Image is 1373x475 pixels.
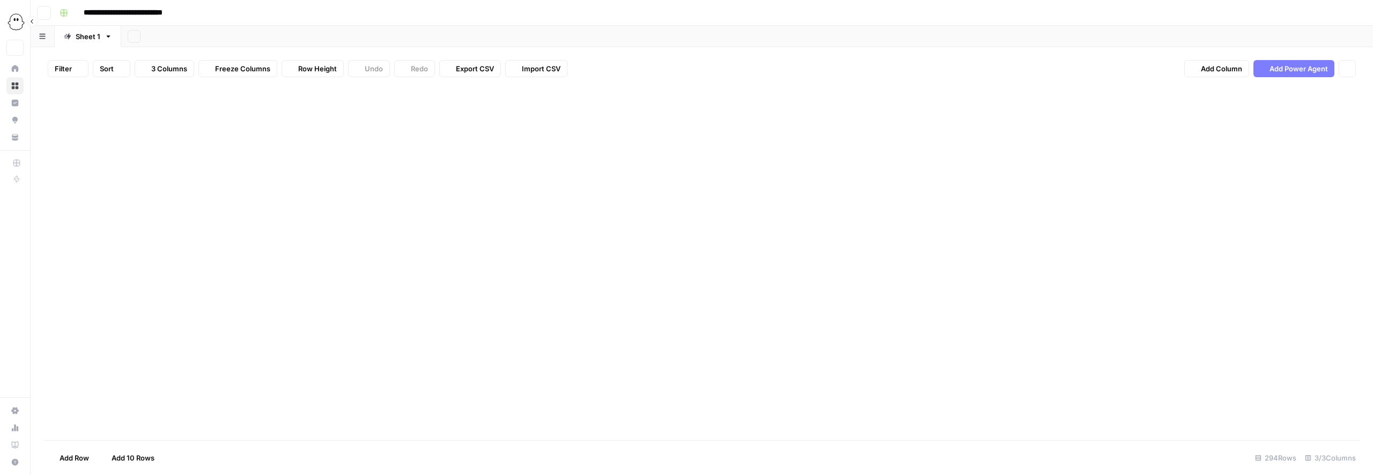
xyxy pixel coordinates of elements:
[298,63,337,74] span: Row Height
[6,454,24,471] button: Help + Support
[76,31,100,42] div: Sheet 1
[48,60,88,77] button: Filter
[112,452,154,463] span: Add 10 Rows
[6,112,24,129] a: Opportunities
[348,60,390,77] button: Undo
[1301,449,1360,466] div: 3/3 Columns
[100,63,114,74] span: Sort
[43,449,95,466] button: Add Row
[1251,449,1301,466] div: 294 Rows
[1201,63,1242,74] span: Add Column
[411,63,428,74] span: Redo
[6,419,24,436] a: Usage
[1253,60,1334,77] button: Add Power Agent
[1184,60,1249,77] button: Add Column
[282,60,344,77] button: Row Height
[505,60,567,77] button: Import CSV
[394,60,435,77] button: Redo
[522,63,560,74] span: Import CSV
[6,12,26,32] img: PhantomBuster Logo
[456,63,494,74] span: Export CSV
[439,60,501,77] button: Export CSV
[6,436,24,454] a: Learning Hub
[135,60,194,77] button: 3 Columns
[6,129,24,146] a: Your Data
[1269,63,1328,74] span: Add Power Agent
[6,94,24,112] a: Insights
[151,63,187,74] span: 3 Columns
[93,60,130,77] button: Sort
[55,26,121,47] a: Sheet 1
[198,60,277,77] button: Freeze Columns
[215,63,270,74] span: Freeze Columns
[6,9,24,35] button: Workspace: PhantomBuster
[60,452,89,463] span: Add Row
[6,60,24,77] a: Home
[95,449,161,466] button: Add 10 Rows
[6,402,24,419] a: Settings
[55,63,72,74] span: Filter
[365,63,383,74] span: Undo
[6,77,24,94] a: Browse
